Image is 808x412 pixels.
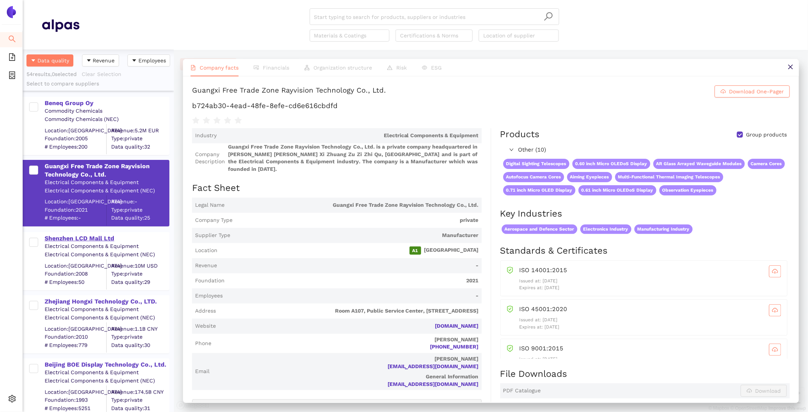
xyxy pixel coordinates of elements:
[195,322,216,330] span: Website
[634,225,693,234] span: Manufacturing Industry
[503,387,541,395] span: PDF Catalogue
[111,143,169,150] span: Data quality: 32
[502,225,577,234] span: Aerospace and Defence Sector
[212,355,479,363] p: [PERSON_NAME]
[45,143,106,150] span: # Employees: 200
[45,341,106,349] span: # Employees: 779
[500,144,789,156] div: Other (10)
[653,159,745,169] span: AR Glass Arrayed Waveguide Modules
[503,172,564,182] span: Autofocus Camera Cores
[45,297,169,306] div: Zhejiang Hongxi Technology Co., LTD.
[224,117,231,124] span: star
[192,85,386,98] div: Guangxi Free Trade Zone Rayvision Technology Co., Ltd.
[45,162,169,179] div: Guangxi Free Trade Zone Rayvision Technology Co., Ltd.
[507,265,513,274] span: safety-certificate
[45,116,169,123] div: Commodity Chemicals (NEC)
[45,262,106,270] div: Location: [GEOGRAPHIC_DATA]
[520,316,781,324] p: Issued at: [DATE]
[263,65,289,71] span: Financials
[228,201,479,209] span: Guangxi Free Trade Zone Rayvision Technology Co., Ltd.
[769,307,781,313] span: cloud-download
[26,80,170,88] div: Select to compare suppliers
[520,324,781,331] p: Expires at: [DATE]
[45,234,169,243] div: Shenzhen LCD Mall Ltd
[111,127,169,134] div: Revenue: 5.2M EUR
[769,265,781,277] button: cloud-download
[431,65,442,71] span: ESG
[313,65,372,71] span: Organization structure
[578,185,656,195] span: 0.61 inch Micro OLEDoS Display
[788,64,794,70] span: close
[127,54,170,67] button: caret-downEmployees
[195,232,230,239] span: Supplier Type
[500,208,790,220] h2: Key Industries
[195,368,209,375] span: Email
[111,135,169,142] span: Type: private
[503,185,575,195] span: 0.71 inch Micro OLED Display
[192,101,790,111] h1: b724ab30-4ead-48fe-8efe-cd6e616cbdfd
[45,404,106,412] span: # Employees: 5251
[111,270,169,278] span: Type: private
[132,58,137,64] span: caret-down
[45,278,106,286] span: # Employees: 50
[111,214,169,222] span: Data quality: 25
[111,325,169,333] div: Revenue: 1.1B CNY
[304,65,310,70] span: apartment
[8,51,16,66] span: file-add
[111,278,169,286] span: Data quality: 29
[422,65,427,70] span: eye
[213,117,221,124] span: star
[111,198,169,206] div: Revenue: -
[8,69,16,84] span: container
[26,54,73,67] button: caret-downData quality
[45,127,106,134] div: Location: [GEOGRAPHIC_DATA]
[220,132,479,139] span: Electrical Components & Equipment
[387,65,392,70] span: warning
[37,56,69,65] span: Data quality
[572,159,650,169] span: 0.60 inch Micro OLEDoS Display
[200,65,239,71] span: Company facts
[659,185,716,195] span: Observation Eyepieces
[45,135,106,142] span: Foundation: 2005
[45,107,169,115] div: Commodity Chemicals
[567,172,612,182] span: Aiming Eyepieces
[195,277,225,285] span: Foundation
[45,333,106,341] span: Foundation: 2010
[234,117,242,124] span: star
[138,56,166,65] span: Employees
[195,132,217,139] span: Industry
[5,6,17,18] img: Logo
[544,12,553,21] span: search
[254,65,259,70] span: fund-view
[195,201,225,209] span: Legal Name
[769,304,781,316] button: cloud-download
[748,159,785,169] span: Camera Cores
[220,246,479,255] span: [GEOGRAPHIC_DATA]
[192,182,482,195] h2: Fact Sheet
[111,404,169,412] span: Data quality: 31
[31,58,36,64] span: caret-down
[45,369,169,376] div: Electrical Components & Equipment
[220,262,479,270] span: -
[219,307,479,315] span: Room A107, Public Service Center, [STREET_ADDRESS]
[45,206,106,214] span: Foundation: 2021
[228,277,479,285] span: 2021
[214,336,479,344] p: [PERSON_NAME]
[45,397,106,404] span: Foundation: 1993
[729,87,784,96] span: Download One-Pager
[45,270,106,278] span: Foundation: 2008
[82,54,119,67] button: caret-downRevenue
[45,388,106,396] div: Location: [GEOGRAPHIC_DATA]
[111,206,169,214] span: Type: private
[192,117,200,124] span: star
[195,262,217,270] span: Revenue
[520,284,781,291] p: Expires at: [DATE]
[45,198,106,206] div: Location: [GEOGRAPHIC_DATA]
[520,356,781,363] p: Issued at: [DATE]
[520,277,781,285] p: Issued at: [DATE]
[228,143,479,173] span: Guangxi Free Trade Zone Rayvision Technology Co., Ltd. is a private company headquartered in [PER...
[769,344,781,356] button: cloud-download
[226,292,479,300] span: -
[715,85,790,98] button: cloud-downloadDownload One-Pager
[93,56,115,65] span: Revenue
